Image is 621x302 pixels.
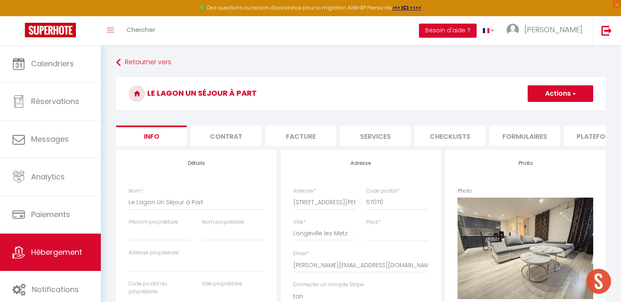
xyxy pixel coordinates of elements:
[293,218,306,226] label: Ville
[25,23,76,37] img: Super Booking
[528,85,593,102] button: Actions
[458,187,472,195] label: Photo
[293,160,429,166] h4: Adresse
[31,58,74,69] span: Calendriers
[129,249,179,257] label: Adresse propriétaire
[120,16,161,45] a: Chercher
[31,134,69,144] span: Messages
[31,247,82,257] span: Hébergement
[602,25,612,36] img: logout
[419,24,477,38] button: Besoin d'aide ?
[191,126,261,146] li: Contrat
[129,218,178,226] label: Prénom propriétaire
[31,96,79,106] span: Réservations
[202,218,244,226] label: Nom propriétaire
[489,126,560,146] li: Formulaires
[129,280,191,296] label: Code postal du propriétaire
[32,284,79,295] span: Notifications
[202,280,242,288] label: Ville propriétaire
[500,16,593,45] a: ... [PERSON_NAME]
[129,160,264,166] h4: Détails
[265,126,336,146] li: Facture
[293,250,309,258] label: Email
[458,160,593,166] h4: Photo
[31,209,70,220] span: Paiements
[415,126,485,146] li: Checklists
[392,4,421,11] a: >>> ICI <<<<
[293,281,364,289] label: Connecter un compte Stripe
[586,269,611,294] div: Ouvrir le chat
[293,187,316,195] label: Adresse
[340,126,411,146] li: Services
[116,55,606,70] a: Retourner vers
[524,24,582,35] span: [PERSON_NAME]
[366,218,381,226] label: Pays
[31,172,65,182] span: Analytics
[116,126,187,146] li: Info
[129,187,143,195] label: Nom
[507,24,519,36] img: ...
[116,77,606,110] h3: Le Lagon Un Séjour à Part
[127,25,155,34] span: Chercher
[366,187,399,195] label: Code postal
